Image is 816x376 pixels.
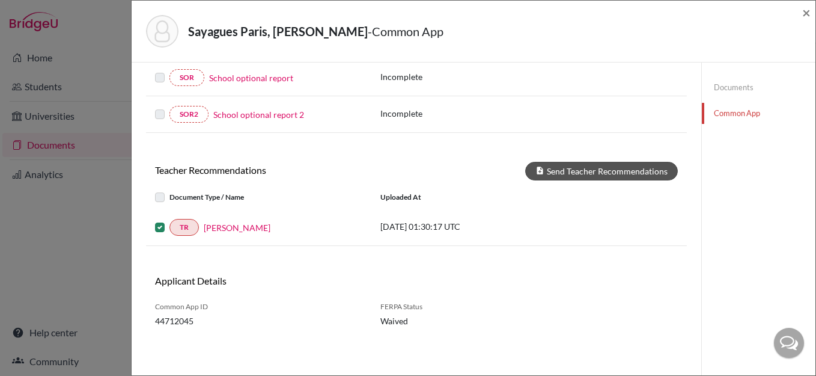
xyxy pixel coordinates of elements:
a: School optional report [209,72,293,84]
button: Close [802,5,811,20]
a: Common App [702,103,815,124]
span: Common App ID [155,301,362,312]
div: Document Type / Name [146,190,371,205]
span: Help [28,8,52,19]
span: - Common App [368,24,443,39]
h6: Applicant Details [155,275,407,286]
a: TR [169,219,199,236]
span: 44712045 [155,315,362,327]
a: School optional report 2 [213,108,304,121]
a: SOR2 [169,106,209,123]
span: × [802,4,811,21]
span: FERPA Status [380,301,498,312]
a: Documents [702,77,815,98]
span: Waived [380,315,498,327]
strong: Sayagues Paris, [PERSON_NAME] [188,24,368,39]
h6: Teacher Recommendations [146,164,416,176]
div: Uploaded at [371,190,552,205]
p: [DATE] 01:30:17 UTC [380,220,543,233]
p: Incomplete [380,107,504,120]
p: Incomplete [380,70,504,83]
button: Send Teacher Recommendations [525,162,678,180]
a: [PERSON_NAME] [204,221,270,234]
a: SOR [169,69,204,86]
